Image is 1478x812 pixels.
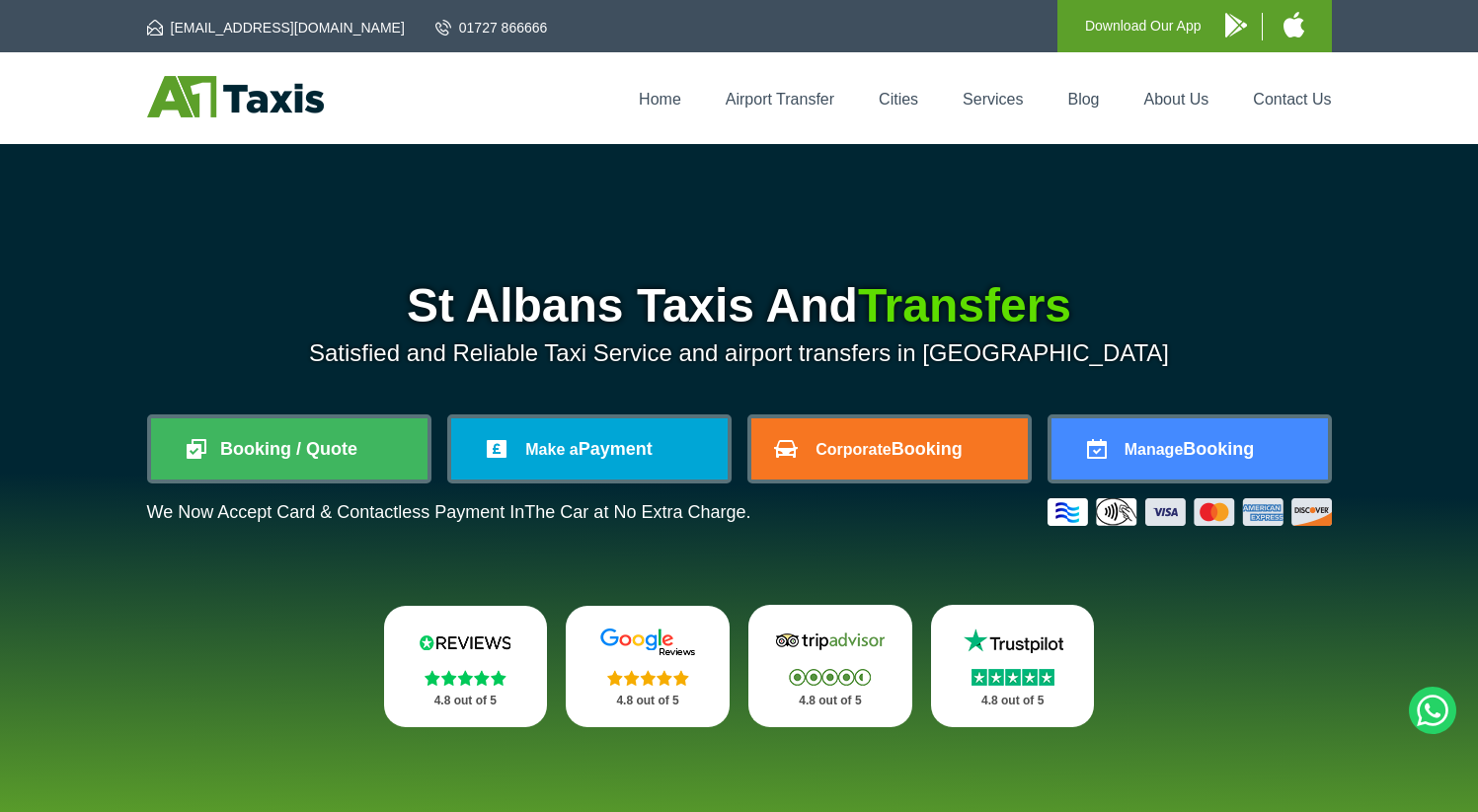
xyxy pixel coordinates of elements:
p: 4.8 out of 5 [587,689,708,713]
span: Manage [1125,441,1184,458]
img: A1 Taxis St Albans LTD [147,76,324,117]
span: The Car at No Extra Charge. [524,502,750,522]
span: Corporate [816,441,891,458]
img: Stars [972,669,1054,686]
a: Home [639,91,681,108]
a: 01727 866666 [435,18,548,37]
img: A1 Taxis iPhone App [1284,12,1304,37]
p: Download Our App [1085,14,1202,38]
img: Credit And Debit Cards [1048,498,1332,526]
a: Trustpilot Stars 4.8 out of 5 [931,605,1095,727]
a: Cities [879,91,918,108]
p: 4.8 out of 5 [953,689,1073,713]
a: CorporateBooking [751,418,1028,480]
img: Stars [789,669,871,686]
p: 4.8 out of 5 [406,689,526,713]
img: Trustpilot [954,627,1072,656]
a: Google Stars 4.8 out of 5 [566,606,730,727]
img: Tripadvisor [771,627,890,656]
a: Booking / Quote [151,418,428,480]
p: Satisfied and Reliable Taxi Service and airport transfers in [GEOGRAPHIC_DATA] [147,339,1332,367]
a: Airport Transfer [726,91,834,108]
a: Reviews.io Stars 4.8 out of 5 [384,606,548,727]
img: Stars [425,670,506,686]
a: About Us [1144,91,1209,108]
span: Make a [525,441,578,458]
h1: St Albans Taxis And [147,282,1332,330]
img: Reviews.io [406,627,524,657]
a: ManageBooking [1051,418,1328,480]
a: Make aPayment [451,418,728,480]
a: Tripadvisor Stars 4.8 out of 5 [748,605,912,727]
img: Stars [607,670,689,686]
a: Contact Us [1253,91,1331,108]
p: We Now Accept Card & Contactless Payment In [147,502,751,523]
p: 4.8 out of 5 [770,689,891,713]
a: Services [963,91,1023,108]
a: [EMAIL_ADDRESS][DOMAIN_NAME] [147,18,405,37]
a: Blog [1067,91,1099,108]
img: Google [588,627,707,657]
span: Transfers [858,279,1071,332]
img: A1 Taxis Android App [1225,13,1247,37]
